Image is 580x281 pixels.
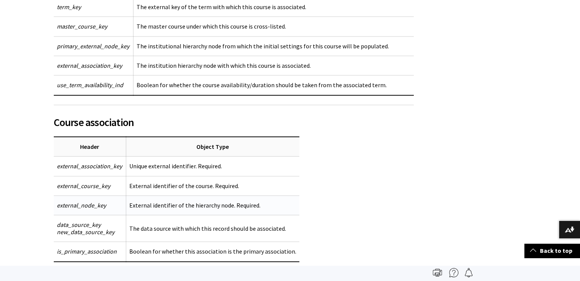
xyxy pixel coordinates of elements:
[126,215,299,242] td: The data source with which this record should be associated.
[133,75,414,95] td: Boolean for whether the course availability/duration should be taken from the associated term.
[54,114,414,130] span: Course association
[133,36,414,56] td: The institutional hierarchy node from which the initial settings for this course will be populated.
[126,137,299,156] th: Object Type
[126,242,299,262] td: Boolean for whether this association is the primary association.
[54,137,126,156] th: Header
[126,196,299,215] td: External identifier of the hierarchy node. Required.
[57,182,110,190] span: external_course_key
[57,81,123,89] span: use_term_availability_ind
[133,56,414,75] td: The institution hierarchy node with which this course is associated.
[133,17,414,36] td: The master course under which this course is cross-listed.
[126,156,299,176] td: Unique external identifier. Required.
[57,62,122,69] span: external_association_key
[524,244,580,258] a: Back to top
[57,201,106,209] span: external_node_key
[57,247,117,255] span: is_primary_association
[57,162,122,170] span: external_association_key
[464,268,473,277] img: Follow this page
[57,42,129,50] span: primary_external_node_key
[449,268,458,277] img: More help
[433,268,442,277] img: Print
[57,22,107,30] span: master_course_key
[126,176,299,195] td: External identifier of the course. Required.
[57,3,81,11] span: term_key
[57,221,114,235] span: data_source_key new_data_source_key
